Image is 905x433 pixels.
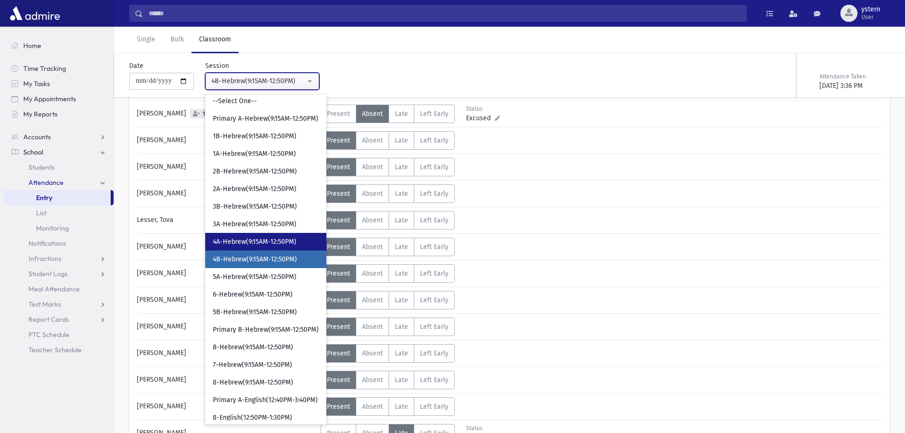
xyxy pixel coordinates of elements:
[321,291,455,309] div: AttTypes
[327,269,350,278] span: Present
[4,312,114,327] a: Report Cards
[321,131,455,150] div: AttTypes
[23,41,41,50] span: Home
[132,184,321,203] div: [PERSON_NAME]
[23,95,76,103] span: My Appointments
[132,397,321,416] div: [PERSON_NAME]
[395,110,408,118] span: Late
[362,296,383,304] span: Absent
[23,64,66,73] span: Time Tracking
[420,376,448,384] span: Left Early
[8,4,62,23] img: AdmirePro
[191,27,238,53] a: Classroom
[420,349,448,357] span: Left Early
[213,167,297,176] span: 2B-Hebrew(9:15AM-12:50PM)
[362,163,383,171] span: Absent
[132,158,321,176] div: [PERSON_NAME]
[29,254,61,263] span: Infractions
[213,255,297,264] span: 4B-Hebrew(9:15AM-12:50PM)
[395,243,408,251] span: Late
[201,111,207,117] span: 1
[23,79,50,88] span: My Tasks
[4,205,114,221] a: List
[132,344,321,363] div: [PERSON_NAME]
[395,269,408,278] span: Late
[132,238,321,256] div: [PERSON_NAME]
[213,202,297,212] span: 3B-Hebrew(9:15AM-12:50PM)
[395,136,408,144] span: Late
[327,190,350,198] span: Present
[132,211,321,230] div: Lesser, Tova
[327,376,350,384] span: Present
[205,73,319,90] button: 4B-Hebrew(9:15AM-12:50PM)
[213,114,318,124] span: Primary A-Hebrew(9:15AM-12:50PM)
[132,318,321,336] div: [PERSON_NAME]
[4,61,114,76] a: Time Tracking
[213,149,296,159] span: 1A-Hebrew(9:15AM-12:50PM)
[132,291,321,309] div: [PERSON_NAME]
[4,327,114,342] a: PTC Schedule
[362,216,383,224] span: Absent
[420,136,448,144] span: Left Early
[4,266,114,281] a: Student Logs
[321,397,455,416] div: AttTypes
[819,81,888,91] div: [DATE] 3:36 PM
[321,184,455,203] div: AttTypes
[36,193,52,202] span: Entry
[213,272,296,282] span: 5A-Hebrew(9:15AM-12:50PM)
[213,237,296,247] span: 4A-Hebrew(9:15AM-12:50PM)
[420,190,448,198] span: Left Early
[29,300,61,308] span: Test Marks
[211,76,305,86] div: 4B-Hebrew(9:15AM-12:50PM)
[362,269,383,278] span: Absent
[4,175,114,190] a: Attendance
[321,158,455,176] div: AttTypes
[4,106,114,122] a: My Reports
[327,243,350,251] span: Present
[4,190,111,205] a: Entry
[420,110,448,118] span: Left Early
[132,131,321,150] div: [PERSON_NAME]
[213,343,293,352] span: 8-Hebrew(9:15AM-12:50PM)
[4,129,114,144] a: Accounts
[327,403,350,411] span: Present
[321,211,455,230] div: AttTypes
[420,323,448,331] span: Left Early
[213,325,319,335] span: Primary B-Hebrew(9:15AM-12:50PM)
[395,376,408,384] span: Late
[395,296,408,304] span: Late
[861,6,880,13] span: ystern
[4,76,114,91] a: My Tasks
[213,132,296,141] span: 1B-Hebrew(9:15AM-12:50PM)
[163,27,191,53] a: Bulk
[362,110,383,118] span: Absent
[395,349,408,357] span: Late
[143,5,746,22] input: Search
[132,105,321,123] div: [PERSON_NAME]
[362,376,383,384] span: Absent
[129,61,143,71] label: Date
[321,238,455,256] div: AttTypes
[395,190,408,198] span: Late
[466,113,495,123] span: Excused
[4,160,114,175] a: Students
[327,216,350,224] span: Present
[4,91,114,106] a: My Appointments
[327,323,350,331] span: Present
[321,344,455,363] div: AttTypes
[395,323,408,331] span: Late
[321,264,455,283] div: AttTypes
[213,290,293,299] span: 6-Hebrew(9:15AM-12:50PM)
[213,184,296,194] span: 2A-Hebrew(9:15AM-12:50PM)
[132,264,321,283] div: [PERSON_NAME]
[213,378,293,387] span: 8-Hebrew(9:15AM-12:50PM)
[29,163,55,172] span: Students
[205,61,229,71] label: Session
[4,251,114,266] a: Infractions
[29,239,66,248] span: Notifications
[819,72,888,81] div: Attendance Taken
[327,136,350,144] span: Present
[129,27,163,53] a: Single
[321,371,455,389] div: AttTypes
[327,163,350,171] span: Present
